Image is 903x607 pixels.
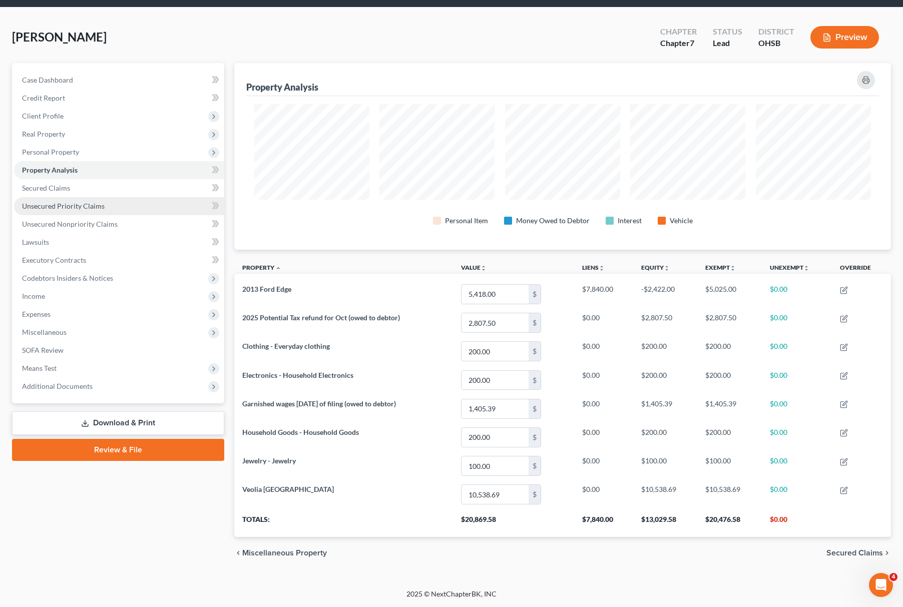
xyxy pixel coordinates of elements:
[574,366,633,394] td: $0.00
[713,38,742,49] div: Lead
[574,423,633,451] td: $0.00
[12,411,224,435] a: Download & Print
[14,341,224,359] a: SOFA Review
[462,285,529,304] input: 0.00
[758,38,794,49] div: OHSB
[12,439,224,461] a: Review & File
[730,265,736,271] i: unfold_more
[246,81,318,93] div: Property Analysis
[445,216,488,226] div: Personal Item
[641,264,670,271] a: Equityunfold_more
[582,264,605,271] a: Liensunfold_more
[22,130,65,138] span: Real Property
[242,485,334,493] span: Veolia [GEOGRAPHIC_DATA]
[242,371,353,379] span: Electronics - Household Electronics
[166,589,737,607] div: 2025 © NextChapterBK, INC
[599,265,605,271] i: unfold_more
[762,394,832,423] td: $0.00
[618,216,642,226] div: Interest
[14,233,224,251] a: Lawsuits
[462,342,529,361] input: 0.00
[22,274,113,282] span: Codebtors Insiders & Notices
[670,216,693,226] div: Vehicle
[22,76,73,84] span: Case Dashboard
[762,480,832,509] td: $0.00
[22,238,49,246] span: Lawsuits
[462,456,529,475] input: 0.00
[633,509,697,537] th: $13,029.58
[529,285,541,304] div: $
[713,26,742,38] div: Status
[633,394,697,423] td: $1,405.39
[14,71,224,89] a: Case Dashboard
[22,148,79,156] span: Personal Property
[14,89,224,107] a: Credit Report
[697,509,761,537] th: $20,476.58
[762,451,832,480] td: $0.00
[242,399,396,408] span: Garnished wages [DATE] of filing (owed to debtor)
[22,256,86,264] span: Executory Contracts
[762,366,832,394] td: $0.00
[574,451,633,480] td: $0.00
[529,342,541,361] div: $
[762,423,832,451] td: $0.00
[529,456,541,475] div: $
[826,549,891,557] button: Secured Claims chevron_right
[810,26,879,49] button: Preview
[826,549,883,557] span: Secured Claims
[574,394,633,423] td: $0.00
[22,328,67,336] span: Miscellaneous
[22,310,51,318] span: Expenses
[633,480,697,509] td: $10,538.69
[462,485,529,504] input: 0.00
[14,215,224,233] a: Unsecured Nonpriority Claims
[529,485,541,504] div: $
[529,371,541,390] div: $
[22,346,64,354] span: SOFA Review
[461,264,487,271] a: Valueunfold_more
[14,179,224,197] a: Secured Claims
[242,549,327,557] span: Miscellaneous Property
[22,184,70,192] span: Secured Claims
[14,197,224,215] a: Unsecured Priority Claims
[869,573,893,597] iframe: Intercom live chat
[14,161,224,179] a: Property Analysis
[574,309,633,337] td: $0.00
[832,258,891,280] th: Override
[22,94,65,102] span: Credit Report
[633,309,697,337] td: $2,807.50
[242,285,291,293] span: 2013 Ford Edge
[633,451,697,480] td: $100.00
[664,265,670,271] i: unfold_more
[697,309,761,337] td: $2,807.50
[529,399,541,418] div: $
[516,216,590,226] div: Money Owed to Debtor
[22,202,105,210] span: Unsecured Priority Claims
[22,220,118,228] span: Unsecured Nonpriority Claims
[529,313,541,332] div: $
[574,509,633,537] th: $7,840.00
[22,382,93,390] span: Additional Documents
[697,480,761,509] td: $10,538.69
[697,394,761,423] td: $1,405.39
[22,112,64,120] span: Client Profile
[762,337,832,366] td: $0.00
[633,366,697,394] td: $200.00
[633,280,697,308] td: -$2,422.00
[660,26,697,38] div: Chapter
[234,549,327,557] button: chevron_left Miscellaneous Property
[242,313,400,322] span: 2025 Potential Tax refund for Oct (owed to debtor)
[242,342,330,350] span: Clothing - Everyday clothing
[697,337,761,366] td: $200.00
[690,38,694,48] span: 7
[762,280,832,308] td: $0.00
[883,549,891,557] i: chevron_right
[697,280,761,308] td: $5,025.00
[462,313,529,332] input: 0.00
[762,309,832,337] td: $0.00
[275,265,281,271] i: expand_less
[242,428,359,436] span: Household Goods - Household Goods
[633,337,697,366] td: $200.00
[22,166,78,174] span: Property Analysis
[22,292,45,300] span: Income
